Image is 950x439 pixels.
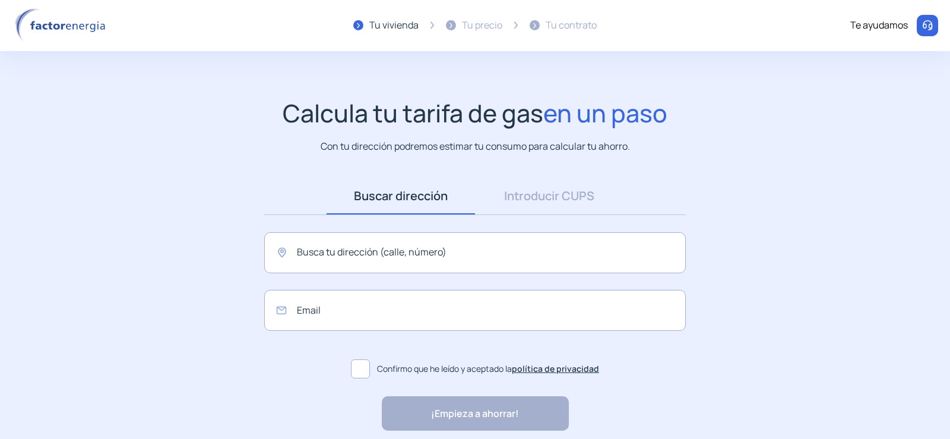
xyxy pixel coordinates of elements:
[850,18,908,33] div: Te ayudamos
[543,96,667,130] span: en un paso
[462,18,502,33] div: Tu precio
[12,8,113,43] img: logo factor
[327,178,475,214] a: Buscar dirección
[283,99,667,128] h1: Calcula tu tarifa de gas
[546,18,597,33] div: Tu contrato
[321,139,630,154] p: Con tu dirección podremos estimar tu consumo para calcular tu ahorro.
[512,363,599,374] a: política de privacidad
[369,18,419,33] div: Tu vivienda
[377,362,599,375] span: Confirmo que he leído y aceptado la
[475,178,623,214] a: Introducir CUPS
[921,20,933,31] img: llamar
